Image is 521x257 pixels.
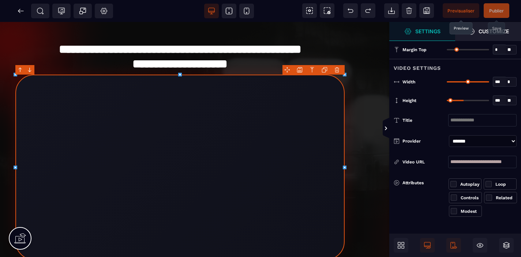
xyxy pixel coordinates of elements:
span: Height [402,98,416,103]
strong: Customize [479,29,509,34]
strong: Settings [415,29,441,34]
div: Provider [402,137,446,145]
span: View components [302,3,317,18]
span: Tracking [58,7,65,15]
span: Publier [489,8,504,14]
span: Width [402,79,415,85]
div: Loop [495,181,515,188]
div: Related [496,194,515,201]
span: Margin Top [402,47,427,53]
div: Video URL [402,158,448,166]
span: Setting Body [100,7,108,15]
span: Mobile Only [446,238,461,253]
div: Modest [461,208,480,215]
span: Popup [79,7,86,15]
span: SEO [37,7,44,15]
span: Open Blocks [394,238,408,253]
div: Attributes [394,178,449,187]
span: Hide/Show Block [473,238,487,253]
span: Screenshot [320,3,334,18]
span: Open Layers [499,238,514,253]
span: Open Style Manager [455,22,521,41]
div: Autoplay [460,181,480,188]
div: Controls [461,194,480,201]
div: Video Settings [389,59,521,72]
span: Preview [443,3,479,18]
span: Previsualiser [447,8,475,14]
div: Title [402,117,448,124]
span: Settings [389,22,455,41]
span: Desktop Only [420,238,435,253]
